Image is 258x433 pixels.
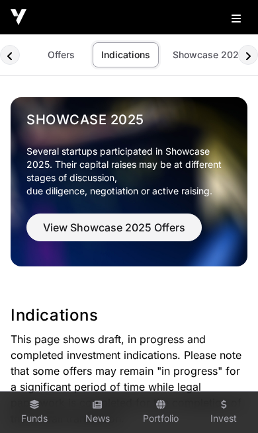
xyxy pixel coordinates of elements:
a: Indications [93,42,159,67]
img: Showcase 2025 [11,97,247,266]
a: Showcase 2025 [26,110,232,129]
a: Funds [8,395,61,430]
h1: Indications [11,305,247,326]
button: View Showcase 2025 Offers [26,214,202,241]
p: This page shows draft, in progress and completed investment indications. Please note that some of... [11,331,247,426]
p: Several startups participated in Showcase 2025. Their capital raises may be at different stages o... [26,145,232,198]
img: Icehouse Ventures Logo [11,9,26,25]
span: View Showcase 2025 Offers [43,219,185,235]
a: Offers [34,42,87,67]
a: Showcase 2025 [164,42,253,67]
a: News [71,395,124,430]
a: View Showcase 2025 Offers [26,227,202,240]
iframe: Chat Widget [192,370,258,433]
a: Portfolio [134,395,187,430]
